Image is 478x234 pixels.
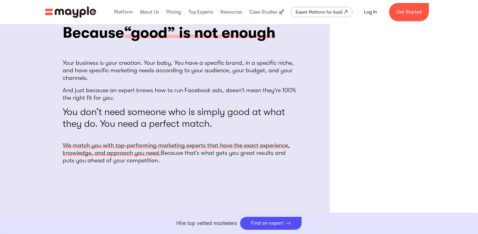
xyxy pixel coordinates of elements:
div: Top Experts [187,2,215,22]
img: Mayple logo [45,6,96,18]
p: Hire top vetted marketers [176,219,237,227]
div: Pricing [165,2,182,22]
p: And just because an expert knows how to run Facebook ads, doesn’t mean they’re 100% the right fit... [63,86,298,101]
a: home [45,6,96,18]
div: Platform [112,2,134,22]
span: We match you with top-performing marketing experts that have the exact experience, knowledge, and... [63,142,290,157]
a: Log In [357,5,384,19]
div: Resources [219,2,244,22]
p: Your business is your creation. Your baby. You have a specific brand, in a specific niche, and ha... [63,59,298,82]
a: Expert Platform for SaaS [290,7,353,17]
span: “good” is not enough [124,24,275,42]
div: About Us [138,2,160,22]
h2: Because [63,24,416,41]
div: You don’t need someone who is simply good at what they do. You need a perfect match. [63,106,298,129]
p: Because that’s what gets you great results and puts you ahead of your competition. [63,142,298,164]
a: Get Started [389,3,429,21]
div: Find an expert [251,220,284,226]
div: Expert Platform for SaaS [296,8,343,16]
